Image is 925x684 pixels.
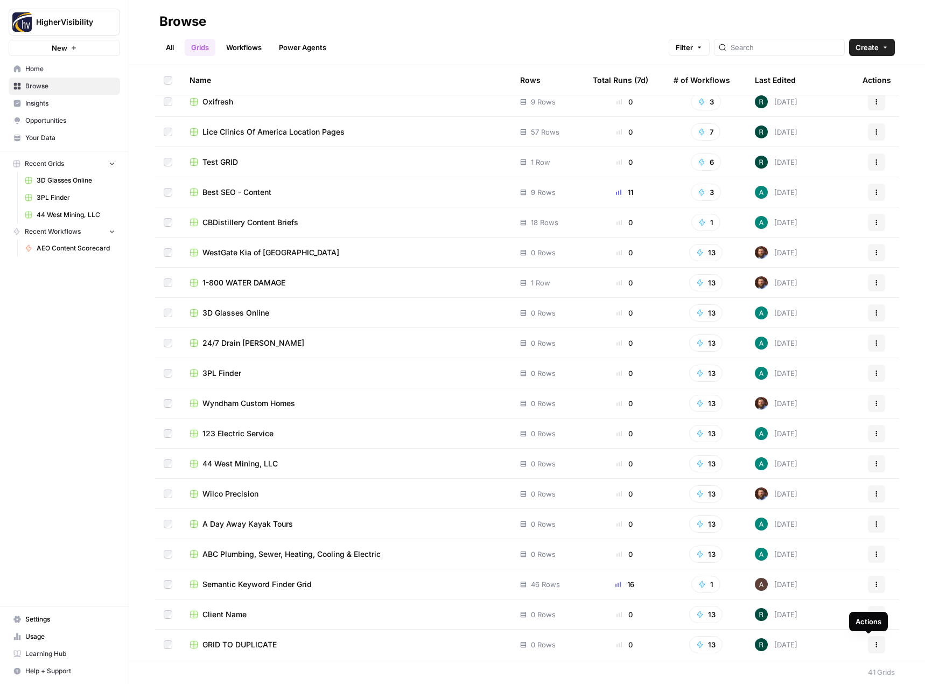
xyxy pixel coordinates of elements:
[9,645,120,662] a: Learning Hub
[272,39,333,56] a: Power Agents
[531,428,556,439] span: 0 Rows
[202,338,304,348] span: 24/7 Drain [PERSON_NAME]
[593,247,656,258] div: 0
[190,157,503,167] a: Test GRID
[863,65,891,95] div: Actions
[689,244,723,261] button: 13
[520,65,541,95] div: Rows
[593,127,656,137] div: 0
[755,638,768,651] img: wzqv5aa18vwnn3kdzjmhxjainaca
[202,639,277,650] span: GRID TO DUPLICATE
[190,639,503,650] a: GRID TO DUPLICATE
[755,397,797,410] div: [DATE]
[531,127,559,137] span: 57 Rows
[9,156,120,172] button: Recent Grids
[689,304,723,322] button: 13
[37,193,115,203] span: 3PL Finder
[202,488,258,499] span: Wilco Precision
[20,206,120,224] a: 44 West Mining, LLC
[9,129,120,146] a: Your Data
[531,368,556,379] span: 0 Rows
[531,519,556,529] span: 0 Rows
[593,157,656,167] div: 0
[755,518,768,531] img: 62jjqr7awqq1wg0kgnt25cb53p6h
[755,216,797,229] div: [DATE]
[593,308,656,318] div: 0
[593,488,656,499] div: 0
[202,398,295,409] span: Wyndham Custom Homes
[202,519,293,529] span: A Day Away Kayak Tours
[593,96,656,107] div: 0
[190,338,503,348] a: 24/7 Drain [PERSON_NAME]
[593,458,656,469] div: 0
[37,176,115,185] span: 3D Glasses Online
[202,127,345,137] span: Lice Clinics Of America Location Pages
[674,65,730,95] div: # of Workflows
[755,156,768,169] img: wzqv5aa18vwnn3kdzjmhxjainaca
[20,189,120,206] a: 3PL Finder
[25,133,115,143] span: Your Data
[9,60,120,78] a: Home
[9,611,120,628] a: Settings
[531,609,556,620] span: 0 Rows
[593,428,656,439] div: 0
[9,95,120,112] a: Insights
[755,186,797,199] div: [DATE]
[691,153,721,171] button: 6
[755,95,768,108] img: wzqv5aa18vwnn3kdzjmhxjainaca
[755,427,768,440] img: 62jjqr7awqq1wg0kgnt25cb53p6h
[755,276,768,289] img: h9dm3wpin47hlkja9an51iucovnc
[9,9,120,36] button: Workspace: HigherVisibility
[593,519,656,529] div: 0
[593,368,656,379] div: 0
[755,337,768,350] img: 62jjqr7awqq1wg0kgnt25cb53p6h
[691,184,721,201] button: 3
[755,125,797,138] div: [DATE]
[755,518,797,531] div: [DATE]
[755,638,797,651] div: [DATE]
[593,398,656,409] div: 0
[37,210,115,220] span: 44 West Mining, LLC
[689,395,723,412] button: 13
[220,39,268,56] a: Workflows
[531,187,556,198] span: 9 Rows
[20,172,120,189] a: 3D Glasses Online
[36,17,101,27] span: HigherVisibility
[755,306,797,319] div: [DATE]
[531,247,556,258] span: 0 Rows
[531,308,556,318] span: 0 Rows
[202,458,278,469] span: 44 West Mining, LLC
[202,187,271,198] span: Best SEO - Content
[731,42,840,53] input: Search
[689,455,723,472] button: 13
[202,428,274,439] span: 123 Electric Service
[9,224,120,240] button: Recent Workflows
[676,42,693,53] span: Filter
[159,39,180,56] a: All
[25,116,115,125] span: Opportunities
[190,368,503,379] a: 3PL Finder
[755,65,796,95] div: Last Edited
[593,187,656,198] div: 11
[531,217,558,228] span: 18 Rows
[25,64,115,74] span: Home
[190,488,503,499] a: Wilco Precision
[755,487,797,500] div: [DATE]
[755,457,797,470] div: [DATE]
[202,609,247,620] span: Client Name
[190,609,503,620] a: Client Name
[531,639,556,650] span: 0 Rows
[9,662,120,680] button: Help + Support
[531,398,556,409] span: 0 Rows
[691,93,721,110] button: 3
[202,96,233,107] span: Oxifresh
[531,157,550,167] span: 1 Row
[593,549,656,560] div: 0
[52,43,67,53] span: New
[159,13,206,30] div: Browse
[755,367,797,380] div: [DATE]
[755,548,797,561] div: [DATE]
[755,397,768,410] img: h9dm3wpin47hlkja9an51iucovnc
[691,123,720,141] button: 7
[190,579,503,590] a: Semantic Keyword Finder Grid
